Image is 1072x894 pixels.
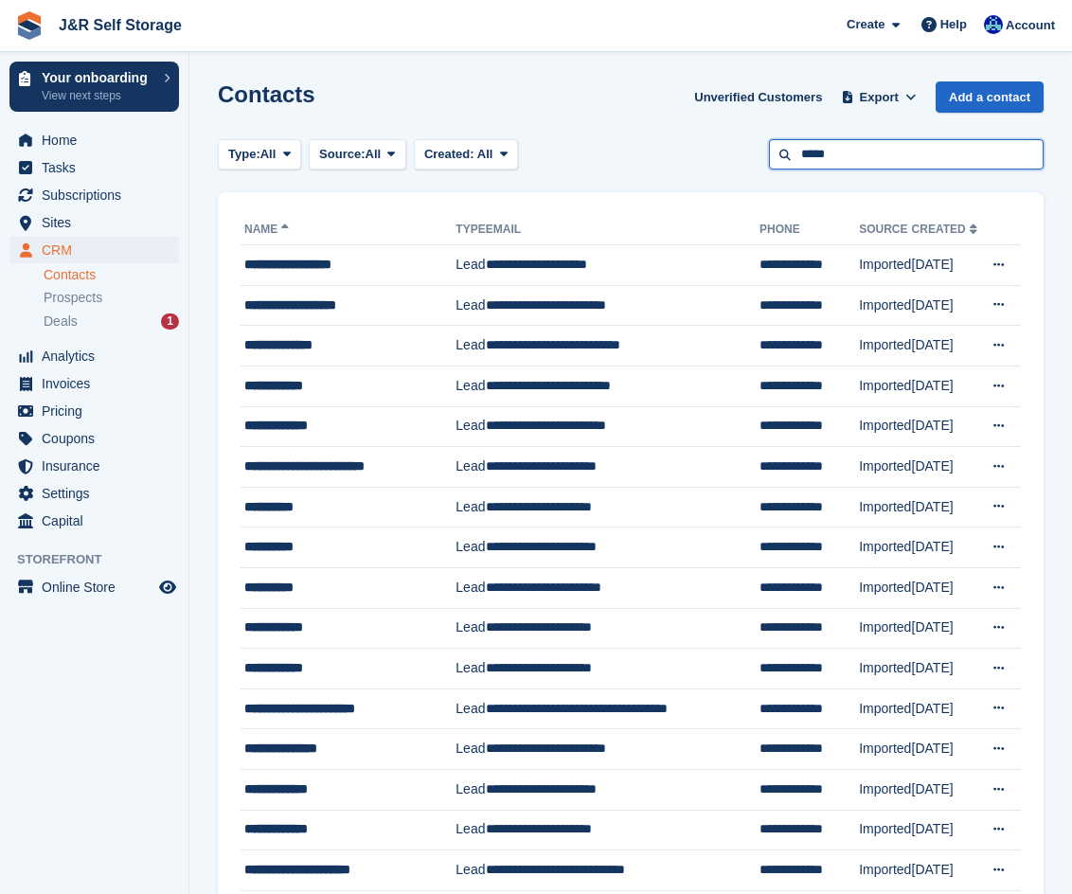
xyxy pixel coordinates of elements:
td: Lead [456,729,485,770]
td: Imported [859,649,911,689]
a: Name [244,223,293,236]
td: Imported [859,326,911,367]
a: J&R Self Storage [51,9,189,41]
td: Lead [456,406,485,447]
a: menu [9,127,179,153]
a: Contacts [44,266,179,284]
span: Pricing [42,398,155,424]
a: menu [9,237,179,263]
span: Deals [44,313,78,331]
td: [DATE] [912,406,981,447]
td: Imported [859,527,911,568]
span: Create [847,15,884,34]
a: Preview store [156,576,179,599]
span: All [260,145,277,164]
td: [DATE] [912,285,981,326]
button: Created: All [414,139,518,170]
th: Phone [759,215,859,245]
span: Prospects [44,289,102,307]
td: [DATE] [912,649,981,689]
td: [DATE] [912,527,981,568]
td: Lead [456,487,485,527]
a: menu [9,480,179,507]
span: Coupons [42,425,155,452]
td: Lead [456,649,485,689]
td: [DATE] [912,326,981,367]
span: Subscriptions [42,182,155,208]
td: Imported [859,366,911,406]
p: Your onboarding [42,71,154,84]
a: menu [9,453,179,479]
span: Insurance [42,453,155,479]
td: [DATE] [912,366,981,406]
td: Lead [456,447,485,488]
img: stora-icon-8386f47178a22dfd0bd8f6a31ec36ba5ce8667c1dd55bd0f319d3a0aa187defe.svg [15,11,44,40]
span: Tasks [42,154,155,181]
td: Imported [859,729,911,770]
td: Lead [456,326,485,367]
a: Unverified Customers [687,81,830,113]
th: Source [859,215,911,245]
td: [DATE] [912,608,981,649]
td: Lead [456,850,485,891]
button: Source: All [309,139,406,170]
span: Analytics [42,343,155,369]
td: Lead [456,810,485,850]
td: Lead [456,608,485,649]
td: Lead [456,366,485,406]
a: menu [9,182,179,208]
a: Created [912,223,981,236]
td: Imported [859,567,911,608]
a: Your onboarding View next steps [9,62,179,112]
td: Imported [859,850,911,891]
td: Imported [859,285,911,326]
td: [DATE] [912,729,981,770]
span: CRM [42,237,155,263]
td: Imported [859,487,911,527]
a: menu [9,574,179,600]
p: View next steps [42,87,154,104]
td: Imported [859,406,911,447]
td: Imported [859,769,911,810]
td: [DATE] [912,245,981,286]
span: Home [42,127,155,153]
a: Add a contact [936,81,1044,113]
td: Lead [456,567,485,608]
span: Export [860,88,899,107]
td: Imported [859,688,911,729]
span: Online Store [42,574,155,600]
a: menu [9,508,179,534]
span: All [366,145,382,164]
span: Account [1006,16,1055,35]
td: Imported [859,447,911,488]
img: Steve Revell [984,15,1003,34]
a: Prospects [44,288,179,308]
span: Created: [424,147,474,161]
td: [DATE] [912,447,981,488]
td: Lead [456,527,485,568]
div: 1 [161,313,179,330]
td: Lead [456,245,485,286]
td: [DATE] [912,688,981,729]
a: menu [9,343,179,369]
td: [DATE] [912,487,981,527]
a: Deals 1 [44,312,179,331]
td: [DATE] [912,810,981,850]
h1: Contacts [218,81,315,107]
td: [DATE] [912,769,981,810]
span: Capital [42,508,155,534]
span: Source: [319,145,365,164]
a: menu [9,398,179,424]
td: [DATE] [912,850,981,891]
span: Settings [42,480,155,507]
td: Imported [859,245,911,286]
td: Imported [859,810,911,850]
span: Invoices [42,370,155,397]
button: Type: All [218,139,301,170]
a: menu [9,209,179,236]
span: Storefront [17,550,188,569]
span: Type: [228,145,260,164]
span: Sites [42,209,155,236]
span: All [477,147,493,161]
span: Help [940,15,967,34]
